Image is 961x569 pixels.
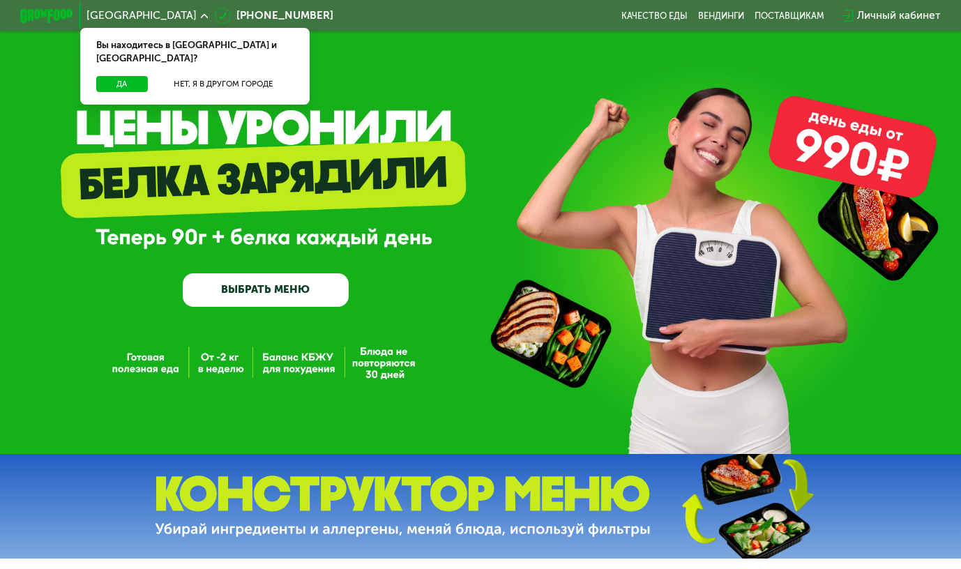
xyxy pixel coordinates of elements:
div: Вы находитесь в [GEOGRAPHIC_DATA] и [GEOGRAPHIC_DATA]? [80,28,310,76]
button: Нет, я в другом городе [153,76,294,92]
a: ВЫБРАТЬ МЕНЮ [183,273,349,307]
a: [PHONE_NUMBER] [215,8,333,24]
div: Личный кабинет [857,8,941,24]
div: поставщикам [755,10,824,21]
a: Вендинги [698,10,744,21]
span: [GEOGRAPHIC_DATA] [86,10,197,21]
button: Да [96,76,148,92]
a: Качество еды [621,10,688,21]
